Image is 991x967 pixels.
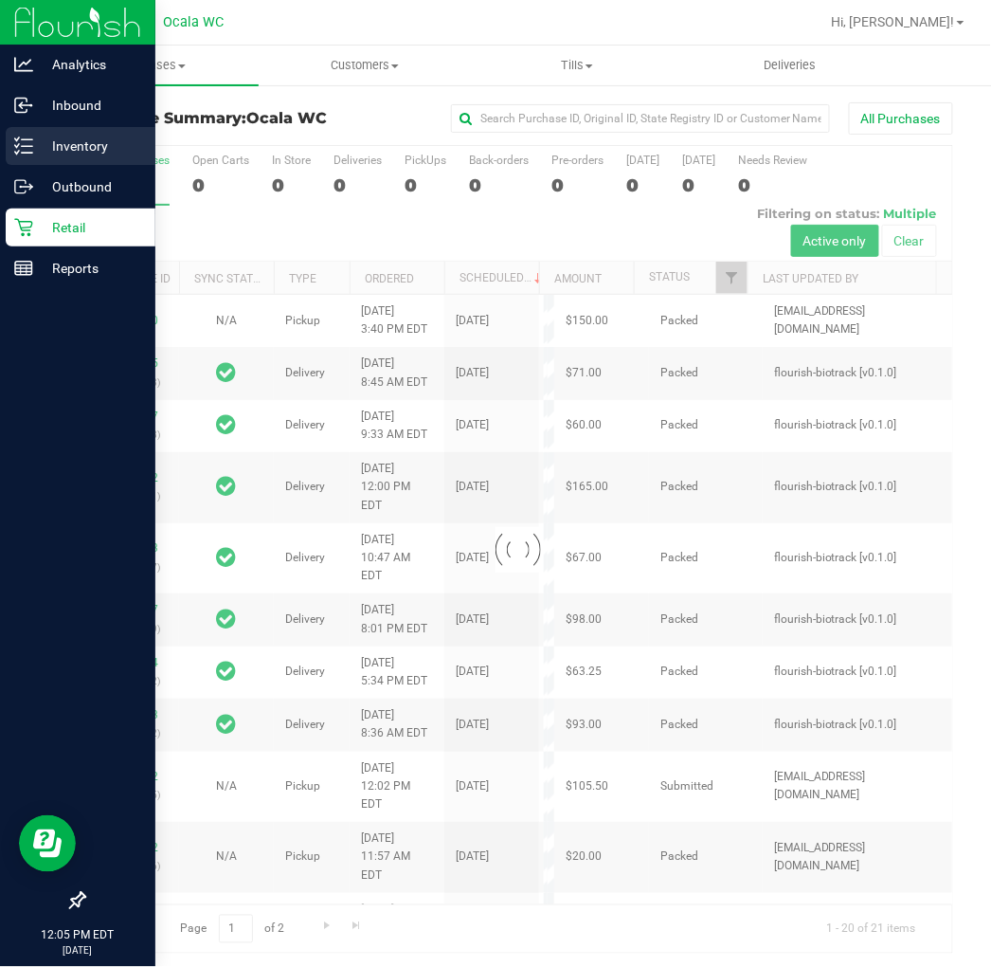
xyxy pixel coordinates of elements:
inline-svg: Analytics [14,55,33,74]
p: Outbound [33,175,147,198]
p: Analytics [33,53,147,76]
inline-svg: Inbound [14,96,33,115]
p: Inbound [33,94,147,117]
span: Customers [260,57,471,74]
h3: Purchase Summary: [83,110,373,127]
input: Search Purchase ID, Original ID, State Registry ID or Customer Name... [451,104,830,133]
p: Inventory [33,135,147,157]
span: Ocala WC [246,109,327,127]
p: Retail [33,216,147,239]
inline-svg: Reports [14,259,33,278]
inline-svg: Retail [14,218,33,237]
span: Ocala WC [163,14,224,30]
inline-svg: Inventory [14,137,33,155]
span: Tills [472,57,683,74]
a: Deliveries [684,46,897,85]
inline-svg: Outbound [14,177,33,196]
a: Customers [259,46,472,85]
p: 12:05 PM EDT [9,927,147,944]
span: Hi, [PERSON_NAME]! [832,14,955,29]
p: [DATE] [9,944,147,958]
button: All Purchases [849,102,953,135]
iframe: Resource center [19,815,76,872]
p: Reports [33,257,147,280]
span: Deliveries [738,57,841,74]
a: Tills [471,46,684,85]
